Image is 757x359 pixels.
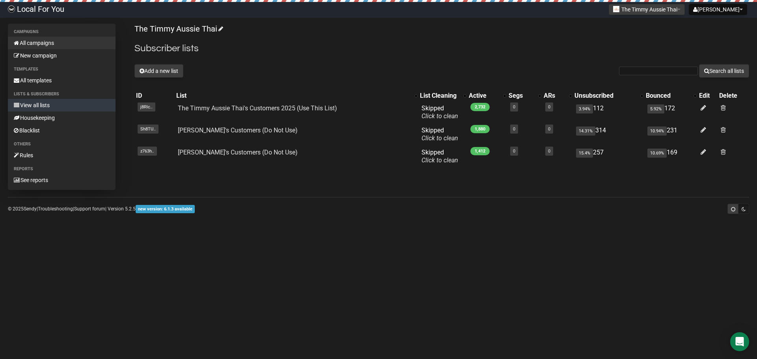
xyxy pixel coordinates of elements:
[8,164,116,174] li: Reports
[699,64,749,78] button: Search all lists
[8,89,116,99] li: Lists & subscribers
[469,92,500,100] div: Active
[470,147,490,155] span: 1,412
[134,41,749,56] h2: Subscriber lists
[647,126,667,136] span: 10.94%
[573,145,644,167] td: 257
[421,134,458,142] a: Click to clean
[8,6,15,13] img: d61d2441668da63f2d83084b75c85b29
[8,112,116,124] a: Housekeeping
[644,90,697,101] th: Bounced: No sort applied, activate to apply an ascending sort
[609,4,685,15] button: The Timmy Aussie Thai
[8,140,116,149] li: Others
[8,124,116,137] a: Blacklist
[178,104,337,112] a: The Timmy Aussie Thai's Customers 2025 (Use This List)
[548,104,550,110] a: 0
[421,104,458,120] span: Skipped
[644,145,697,167] td: 169
[613,6,619,12] img: 258.png
[644,101,697,123] td: 172
[689,4,747,15] button: [PERSON_NAME]
[8,205,195,213] p: © 2025 | | | Version 5.2.5
[542,90,573,101] th: ARs: No sort applied, activate to apply an ascending sort
[421,112,458,120] a: Click to clean
[718,90,749,101] th: Delete: No sort applied, sorting is disabled
[8,65,116,74] li: Templates
[467,90,507,101] th: Active: No sort applied, activate to apply an ascending sort
[647,104,664,113] span: 5.92%
[421,156,458,164] a: Click to clean
[136,206,195,212] a: new version: 6.1.3 available
[8,37,116,49] a: All campaigns
[178,126,298,134] a: [PERSON_NAME]'s Customers (Do Not Use)
[176,92,410,100] div: List
[573,90,644,101] th: Unsubscribed: No sort applied, activate to apply an ascending sort
[574,92,636,100] div: Unsubscribed
[134,64,183,78] button: Add a new list
[8,149,116,162] a: Rules
[513,149,515,154] a: 0
[420,92,459,100] div: List Cleaning
[178,149,298,156] a: [PERSON_NAME]'s Customers (Do Not Use)
[470,125,490,133] span: 1,880
[138,102,155,112] span: j8Rlc..
[544,92,565,100] div: ARs
[548,149,550,154] a: 0
[576,104,593,113] span: 3.94%
[134,24,222,33] a: The Timmy Aussie Thai
[74,206,105,212] a: Support forum
[644,123,697,145] td: 231
[136,92,173,100] div: ID
[138,125,158,134] span: Sh8TU..
[138,147,157,156] span: z763h..
[8,99,116,112] a: View all lists
[699,92,716,100] div: Edit
[646,92,690,100] div: Bounced
[8,49,116,62] a: New campaign
[8,74,116,87] a: All templates
[573,101,644,123] td: 112
[8,27,116,37] li: Campaigns
[513,126,515,132] a: 0
[421,149,458,164] span: Skipped
[719,92,748,100] div: Delete
[470,103,490,111] span: 2,732
[513,104,515,110] a: 0
[418,90,467,101] th: List Cleaning: No sort applied, activate to apply an ascending sort
[38,206,73,212] a: Troubleshooting
[509,92,534,100] div: Segs
[697,90,718,101] th: Edit: No sort applied, sorting is disabled
[576,126,595,136] span: 14.31%
[573,123,644,145] td: 314
[134,90,175,101] th: ID: No sort applied, sorting is disabled
[24,206,37,212] a: Sendy
[421,126,458,142] span: Skipped
[175,90,418,101] th: List: No sort applied, activate to apply an ascending sort
[576,149,593,158] span: 15.4%
[136,205,195,213] span: new version: 6.1.3 available
[8,174,116,186] a: See reports
[730,332,749,351] div: Open Intercom Messenger
[507,90,542,101] th: Segs: No sort applied, activate to apply an ascending sort
[548,126,550,132] a: 0
[647,149,667,158] span: 10.69%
